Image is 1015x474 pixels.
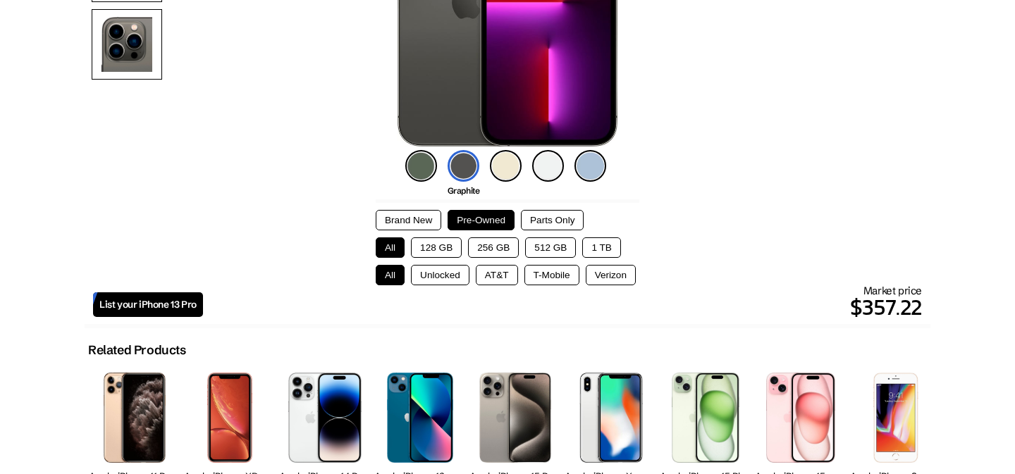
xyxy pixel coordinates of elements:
[288,373,362,462] img: iPhone 14 Pro
[586,265,636,285] button: Verizon
[207,373,253,462] img: iPhone XR
[411,237,462,258] button: 128 GB
[448,150,479,182] img: graphite-icon
[203,284,922,324] div: Market price
[574,150,606,182] img: sierra-blue-icon
[405,150,437,182] img: alpine-green-icon
[104,373,166,463] img: iPhone 11 Pro
[490,150,522,182] img: gold-icon
[411,265,469,285] button: Unlocked
[521,210,584,230] button: Parts Only
[577,373,643,462] img: iPhone X
[203,290,922,324] p: $357.22
[766,373,835,462] img: iPhone 15
[479,373,552,463] img: iPhone 15 Pro Max
[376,210,441,230] button: Brand New
[448,185,480,196] span: Graphite
[873,373,918,462] img: iPhone 8
[88,342,186,358] h2: Related Products
[532,150,564,182] img: silver-icon
[92,9,162,80] img: Camera
[672,373,739,462] img: iPhone 15 Plus
[387,373,453,462] img: iPhone 13
[582,237,620,258] button: 1 TB
[468,237,519,258] button: 256 GB
[99,299,197,311] span: List your iPhone 13 Pro
[448,210,515,230] button: Pre-Owned
[376,237,405,258] button: All
[93,292,203,317] a: List your iPhone 13 Pro
[476,265,518,285] button: AT&T
[524,265,579,285] button: T-Mobile
[376,265,405,285] button: All
[525,237,576,258] button: 512 GB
